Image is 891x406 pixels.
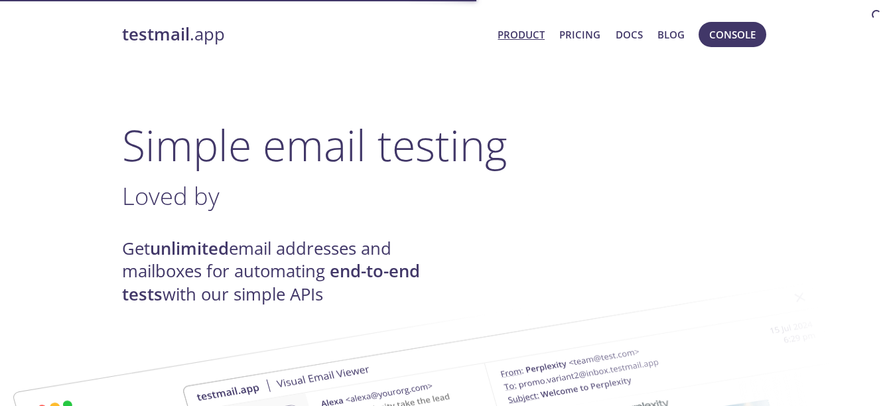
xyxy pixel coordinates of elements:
a: Blog [657,26,685,43]
h1: Simple email testing [122,119,770,170]
span: Loved by [122,179,220,212]
strong: end-to-end tests [122,259,420,305]
a: Product [498,26,545,43]
span: Console [709,26,756,43]
a: Docs [616,26,643,43]
button: Console [699,22,766,47]
a: Pricing [559,26,600,43]
strong: testmail [122,23,190,46]
h4: Get email addresses and mailboxes for automating with our simple APIs [122,237,446,306]
a: testmail.app [122,23,488,46]
strong: unlimited [150,237,229,260]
